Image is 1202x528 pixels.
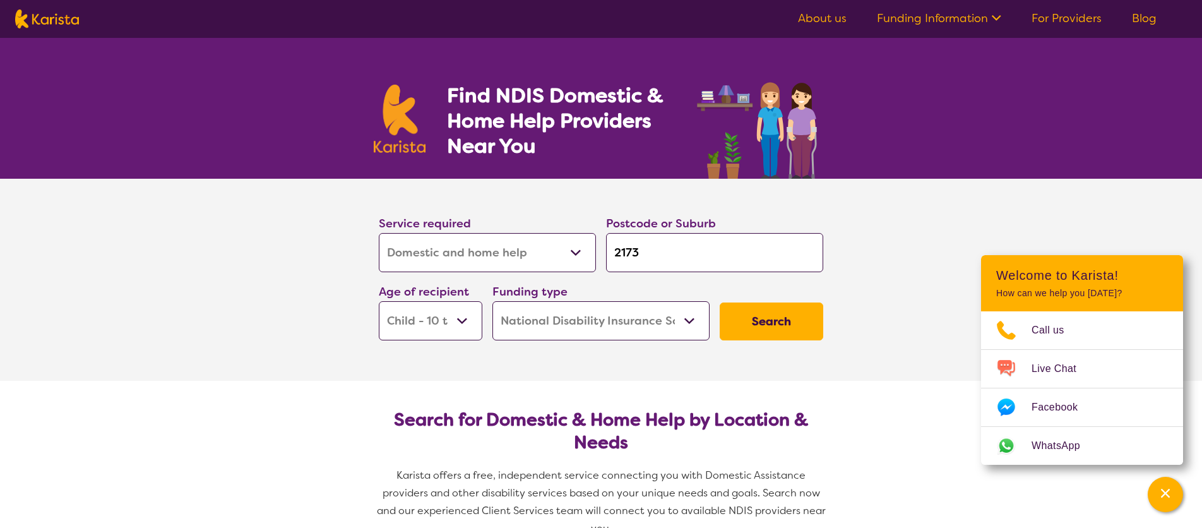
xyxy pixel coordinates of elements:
[981,427,1183,465] a: Web link opens in a new tab.
[1032,359,1092,378] span: Live Chat
[693,68,828,179] img: domestic-help
[1032,321,1080,340] span: Call us
[981,255,1183,465] div: Channel Menu
[877,11,1001,26] a: Funding Information
[389,409,813,454] h2: Search for Domestic & Home Help by Location & Needs
[379,284,469,299] label: Age of recipient
[996,288,1168,299] p: How can we help you [DATE]?
[374,85,425,153] img: Karista logo
[1148,477,1183,512] button: Channel Menu
[15,9,79,28] img: Karista logo
[606,233,823,272] input: Type
[492,284,568,299] label: Funding type
[379,216,471,231] label: Service required
[720,303,823,340] button: Search
[798,11,847,26] a: About us
[996,268,1168,283] h2: Welcome to Karista!
[1032,436,1095,455] span: WhatsApp
[1132,11,1157,26] a: Blog
[1032,11,1102,26] a: For Providers
[606,216,716,231] label: Postcode or Suburb
[981,311,1183,465] ul: Choose channel
[1032,398,1093,417] span: Facebook
[447,83,681,159] h1: Find NDIS Domestic & Home Help Providers Near You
